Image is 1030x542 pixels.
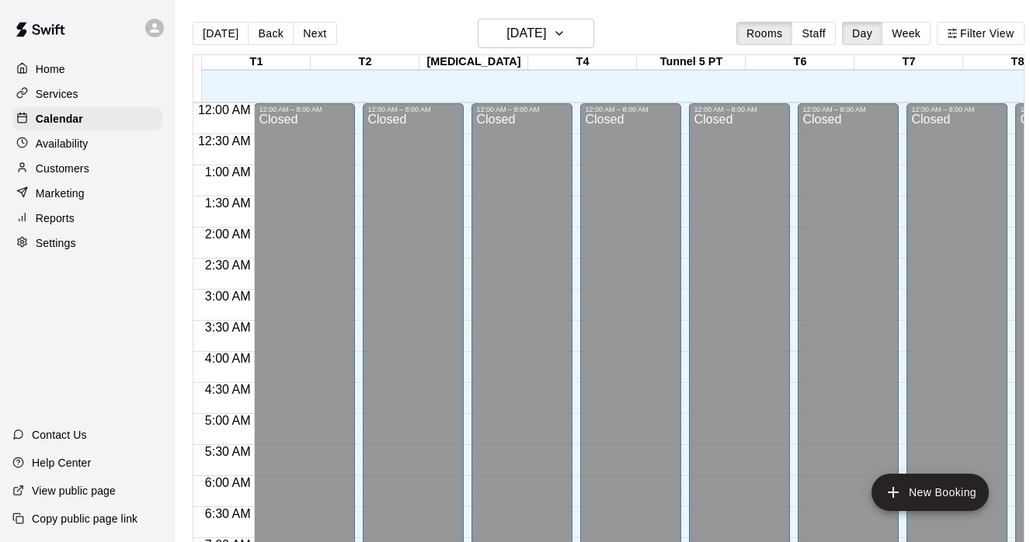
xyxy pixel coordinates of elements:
div: Tunnel 5 PT [637,55,746,70]
button: Next [293,22,336,45]
a: Calendar [12,107,162,130]
p: Marketing [36,186,85,201]
p: Reports [36,210,75,226]
p: Help Center [32,455,91,471]
button: Rooms [736,22,792,45]
a: Availability [12,132,162,155]
div: 12:00 AM – 8:00 AM [259,106,350,113]
div: T1 [202,55,311,70]
p: Settings [36,235,76,251]
p: Copy public page link [32,511,137,526]
span: 2:30 AM [201,259,255,272]
div: 12:00 AM – 8:00 AM [802,106,894,113]
p: Customers [36,161,89,176]
span: 12:00 AM [194,103,255,116]
div: 12:00 AM – 8:00 AM [911,106,1003,113]
div: 12:00 AM – 8:00 AM [694,106,785,113]
div: [MEDICAL_DATA] [419,55,528,70]
button: [DATE] [478,19,594,48]
a: Marketing [12,182,162,205]
div: T2 [311,55,419,70]
a: Customers [12,157,162,180]
div: T4 [528,55,637,70]
span: 2:00 AM [201,228,255,241]
div: 12:00 AM – 8:00 AM [476,106,568,113]
span: 3:30 AM [201,321,255,334]
button: Day [842,22,882,45]
p: View public page [32,483,116,499]
h6: [DATE] [506,23,546,44]
span: 1:30 AM [201,196,255,210]
div: T6 [746,55,854,70]
p: Contact Us [32,427,87,443]
span: 5:00 AM [201,414,255,427]
a: Home [12,57,162,81]
p: Home [36,61,65,77]
span: 6:30 AM [201,507,255,520]
p: Calendar [36,111,83,127]
a: Services [12,82,162,106]
button: [DATE] [193,22,249,45]
button: Staff [792,22,836,45]
div: T7 [854,55,963,70]
span: 12:30 AM [194,134,255,148]
p: Availability [36,136,89,151]
button: add [872,474,989,511]
span: 6:00 AM [201,476,255,489]
button: Filter View [937,22,1024,45]
button: Back [248,22,294,45]
span: 5:30 AM [201,445,255,458]
span: 1:00 AM [201,165,255,179]
div: 12:00 AM – 8:00 AM [585,106,677,113]
p: Services [36,86,78,102]
span: 3:00 AM [201,290,255,303]
span: 4:00 AM [201,352,255,365]
div: 12:00 AM – 8:00 AM [367,106,459,113]
a: Reports [12,207,162,230]
a: Settings [12,231,162,255]
button: Week [882,22,931,45]
span: 4:30 AM [201,383,255,396]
